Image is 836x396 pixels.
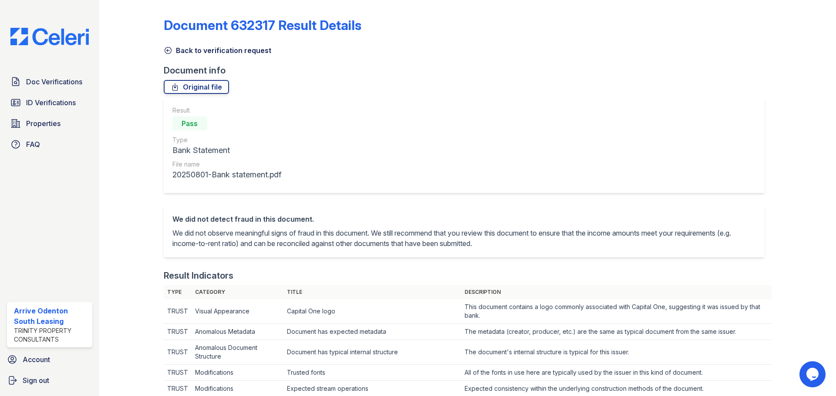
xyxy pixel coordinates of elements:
span: FAQ [26,139,40,150]
td: Anomalous Document Structure [192,340,284,365]
th: Type [164,285,192,299]
p: We did not observe meaningful signs of fraud in this document. We still recommend that you review... [172,228,756,249]
td: Trusted fonts [283,365,461,381]
a: Document 632317 Result Details [164,17,361,33]
td: The metadata (creator, producer, etc.) are the same as typical document from the same issuer. [461,324,772,340]
th: Category [192,285,284,299]
div: Bank Statement [172,144,281,156]
span: Properties [26,118,61,129]
td: Anomalous Metadata [192,324,284,340]
span: Sign out [23,375,49,386]
div: We did not detect fraud in this document. [172,214,756,224]
td: TRUST [164,324,192,340]
a: Sign out [3,372,96,389]
td: TRUST [164,340,192,365]
div: Document info [164,64,772,77]
a: Doc Verifications [7,73,92,90]
div: 20250801-Bank statement.pdf [172,169,281,181]
td: Capital One logo [283,299,461,324]
span: ID Verifications [26,97,76,108]
th: Description [461,285,772,299]
div: Pass [172,116,207,130]
a: Original file [164,80,229,94]
div: File name [172,160,281,169]
td: Modifications [192,365,284,381]
div: Result Indicators [164,270,233,282]
span: Doc Verifications [26,77,82,87]
div: Type [172,136,281,144]
a: Properties [7,115,92,132]
td: Document has expected metadata [283,324,461,340]
td: All of the fonts in use here are typically used by the issuer in this kind of document. [461,365,772,381]
div: Result [172,106,281,115]
a: FAQ [7,136,92,153]
a: Account [3,351,96,368]
td: Document has typical internal structure [283,340,461,365]
img: CE_Logo_Blue-a8612792a0a2168367f1c8372b55b34899dd931a85d93a1a3d3e32e68fde9ad4.png [3,28,96,45]
td: This document contains a logo commonly associated with Capital One, suggesting it was issued by t... [461,299,772,324]
td: The document's internal structure is typical for this issuer. [461,340,772,365]
span: Account [23,354,50,365]
td: Visual Appearance [192,299,284,324]
iframe: chat widget [799,361,827,387]
th: Title [283,285,461,299]
a: ID Verifications [7,94,92,111]
a: Back to verification request [164,45,271,56]
div: Trinity Property Consultants [14,326,89,344]
div: Arrive Odenton South Leasing [14,306,89,326]
td: TRUST [164,365,192,381]
td: TRUST [164,299,192,324]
